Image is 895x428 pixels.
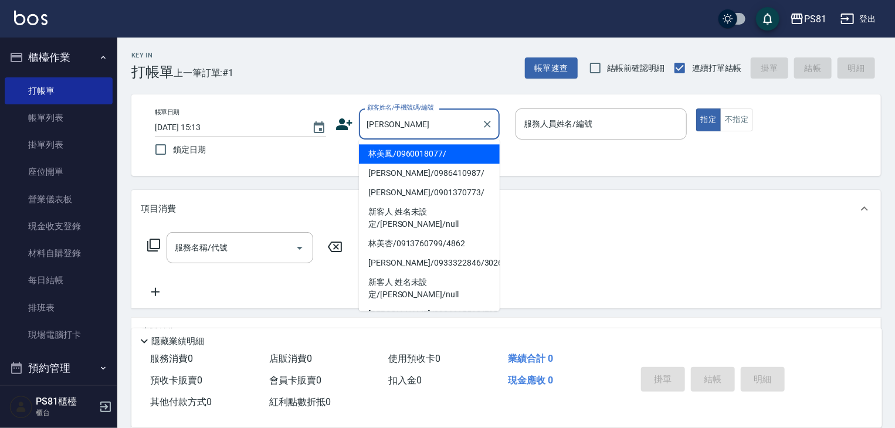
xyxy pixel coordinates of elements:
[5,383,113,414] button: 報表及分析
[5,158,113,185] a: 座位開單
[290,239,309,257] button: Open
[367,103,434,112] label: 顧客姓名/手機號碼/編號
[269,353,312,364] span: 店販消費 0
[389,353,441,364] span: 使用預收卡 0
[5,294,113,321] a: 排班表
[150,353,193,364] span: 服務消費 0
[359,273,500,304] li: 新客人 姓名未設定/[PERSON_NAME]/null
[131,64,174,80] h3: 打帳單
[525,57,578,79] button: 帳單速查
[155,108,179,117] label: 帳單日期
[14,11,48,25] img: Logo
[141,326,176,338] p: 店販銷售
[5,104,113,131] a: 帳單列表
[696,108,721,131] button: 指定
[155,118,300,137] input: YYYY/MM/DD hh:mm
[131,318,881,346] div: 店販銷售
[389,375,422,386] span: 扣入金 0
[141,203,176,215] p: 項目消費
[131,52,174,59] h2: Key In
[608,62,665,74] span: 結帳前確認明細
[131,190,881,227] div: 項目消費
[36,407,96,418] p: 櫃台
[804,12,826,26] div: PS81
[836,8,881,30] button: 登出
[269,396,331,407] span: 紅利點數折抵 0
[305,114,333,142] button: Choose date, selected date is 2025-10-14
[359,234,500,253] li: 林美杏/0913760799/4862
[5,42,113,73] button: 櫃檯作業
[5,240,113,267] a: 材料自購登錄
[785,7,831,31] button: PS81
[359,144,500,164] li: 林美鳳/0960018077/
[359,253,500,273] li: [PERSON_NAME]/0933322846/3026
[5,186,113,213] a: 營業儀表板
[150,396,212,407] span: 其他付款方式 0
[5,321,113,348] a: 現場電腦打卡
[173,144,206,156] span: 鎖定日期
[359,304,500,324] li: [PERSON_NAME]/0936615512/7957
[5,267,113,294] a: 每日結帳
[479,116,496,133] button: Clear
[5,77,113,104] a: 打帳單
[5,131,113,158] a: 掛單列表
[5,213,113,240] a: 現金收支登錄
[692,62,741,74] span: 連續打單結帳
[174,66,234,80] span: 上一筆訂單:#1
[150,375,202,386] span: 預收卡販賣 0
[36,396,96,407] h5: PS81櫃檯
[9,395,33,419] img: Person
[151,335,204,348] p: 隱藏業績明細
[359,183,500,202] li: [PERSON_NAME]/0901370773/
[508,353,553,364] span: 業績合計 0
[5,353,113,383] button: 預約管理
[359,202,500,234] li: 新客人 姓名未設定/[PERSON_NAME]/null
[720,108,753,131] button: 不指定
[508,375,553,386] span: 現金應收 0
[359,164,500,183] li: [PERSON_NAME]/0986410987/
[269,375,321,386] span: 會員卡販賣 0
[756,7,779,30] button: save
